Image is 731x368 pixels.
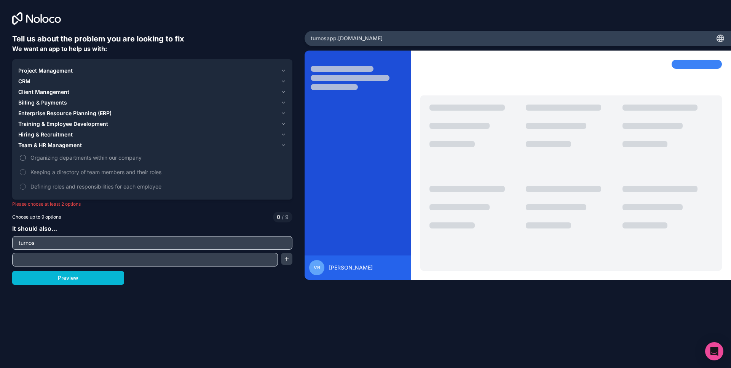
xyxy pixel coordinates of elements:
[18,109,112,117] span: Enterprise Resource Planning (ERP)
[18,151,286,194] div: Team & HR Management
[12,201,292,207] p: Please choose at least 2 options
[20,184,26,190] button: Defining roles and responsibilities for each employee
[18,78,30,85] span: CRM
[18,87,286,97] button: Client Management
[18,141,82,149] span: Team & HR Management
[277,213,280,221] span: 0
[12,33,292,44] h6: Tell us about the problem you are looking to fix
[18,140,286,151] button: Team & HR Management
[12,225,57,232] span: It should also...
[280,213,289,221] span: 9
[18,97,286,108] button: Billing & Payments
[18,120,108,128] span: Training & Employee Development
[18,131,73,138] span: Hiring & Recruitment
[18,108,286,119] button: Enterprise Resource Planning (ERP)
[18,99,67,106] span: Billing & Payments
[12,214,61,220] span: Choose up to 9 options
[12,271,124,285] button: Preview
[18,65,286,76] button: Project Management
[30,168,285,176] span: Keeping a directory of team members and their roles
[12,45,107,52] span: We want an app to help us with:
[314,265,320,271] span: VR
[311,35,383,42] span: turnosapp .[DOMAIN_NAME]
[30,182,285,190] span: Defining roles and responsibilities for each employee
[18,88,69,96] span: Client Management
[282,214,284,220] span: /
[18,129,286,140] button: Hiring & Recruitment
[18,119,286,129] button: Training & Employee Development
[20,155,26,161] button: Organizing departments within our company
[20,169,26,175] button: Keeping a directory of team members and their roles
[18,67,73,75] span: Project Management
[705,342,723,360] div: Open Intercom Messenger
[18,76,286,87] button: CRM
[30,154,285,162] span: Organizing departments within our company
[329,264,373,271] span: [PERSON_NAME]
